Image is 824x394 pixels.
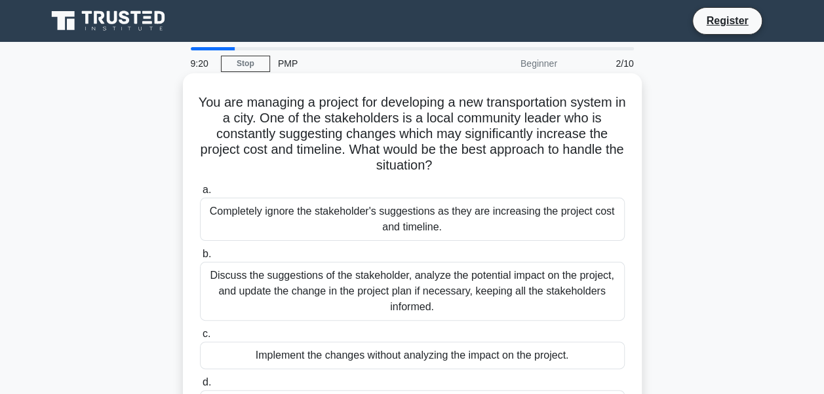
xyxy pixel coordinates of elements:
span: d. [203,376,211,387]
span: a. [203,184,211,195]
div: 2/10 [565,50,642,77]
div: Implement the changes without analyzing the impact on the project. [200,342,625,369]
a: Stop [221,56,270,72]
div: Discuss the suggestions of the stakeholder, analyze the potential impact on the project, and upda... [200,262,625,321]
div: Completely ignore the stakeholder's suggestions as they are increasing the project cost and timel... [200,198,625,241]
h5: You are managing a project for developing a new transportation system in a city. One of the stake... [199,94,626,174]
div: 9:20 [183,50,221,77]
a: Register [698,12,756,29]
div: Beginner [450,50,565,77]
span: c. [203,328,210,339]
div: PMP [270,50,450,77]
span: b. [203,248,211,259]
